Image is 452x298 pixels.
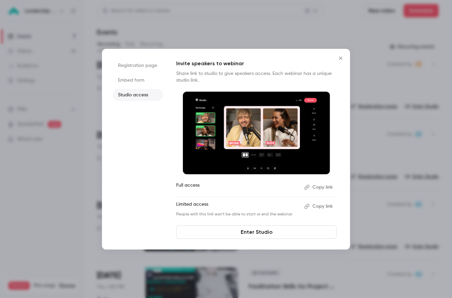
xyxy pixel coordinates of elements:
[183,92,330,175] img: Invite speakers to webinar
[302,182,337,193] button: Copy link
[302,201,337,212] button: Copy link
[334,52,347,65] button: Close
[176,182,299,193] p: Full access
[176,70,337,84] p: Share link to studio to give speakers access. Each webinar has a unique studio link.
[176,60,337,68] p: Invite speakers to webinar
[176,225,337,239] a: Enter Studio
[176,212,299,217] p: People with this link won't be able to start or end the webinar
[176,201,299,212] p: Limited access
[113,89,163,101] li: Studio access
[113,74,163,86] li: Embed form
[113,60,163,72] li: Registration page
